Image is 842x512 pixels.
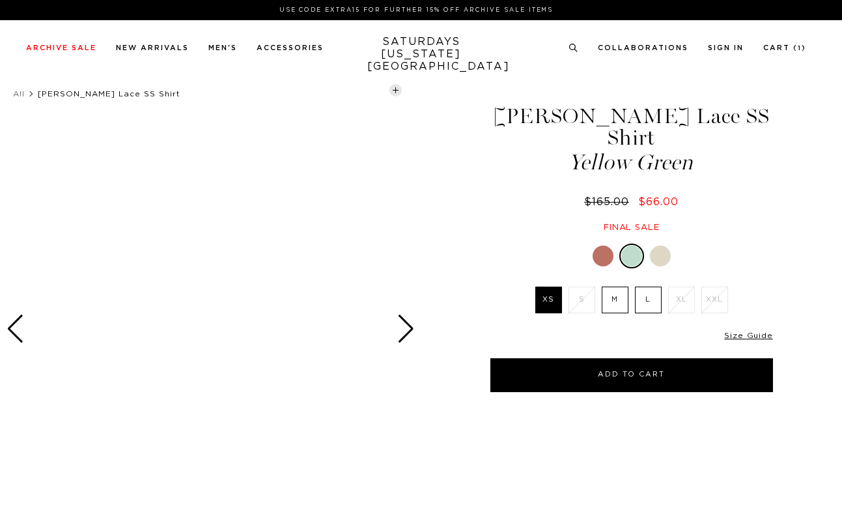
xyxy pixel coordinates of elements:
a: SATURDAYS[US_STATE][GEOGRAPHIC_DATA] [367,36,475,73]
a: Sign In [708,44,744,51]
small: 1 [798,46,802,51]
div: Previous slide [7,315,24,343]
a: Cart (1) [763,44,806,51]
a: Men's [208,44,237,51]
span: Yellow Green [488,152,775,173]
a: Collaborations [598,44,688,51]
a: New Arrivals [116,44,189,51]
del: $165.00 [584,197,634,207]
label: XS [535,287,562,313]
a: Archive Sale [26,44,96,51]
span: $66.00 [638,197,679,207]
label: M [602,287,628,313]
a: Size Guide [724,332,772,339]
span: [PERSON_NAME] Lace SS Shirt [38,90,180,98]
button: Add to Cart [490,358,773,392]
div: Final sale [488,222,775,233]
p: Use Code EXTRA15 for Further 15% Off Archive Sale Items [31,5,801,15]
a: All [13,90,25,98]
h1: [PERSON_NAME] Lace SS Shirt [488,106,775,173]
a: Accessories [257,44,324,51]
label: L [635,287,662,313]
div: Next slide [397,315,415,343]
